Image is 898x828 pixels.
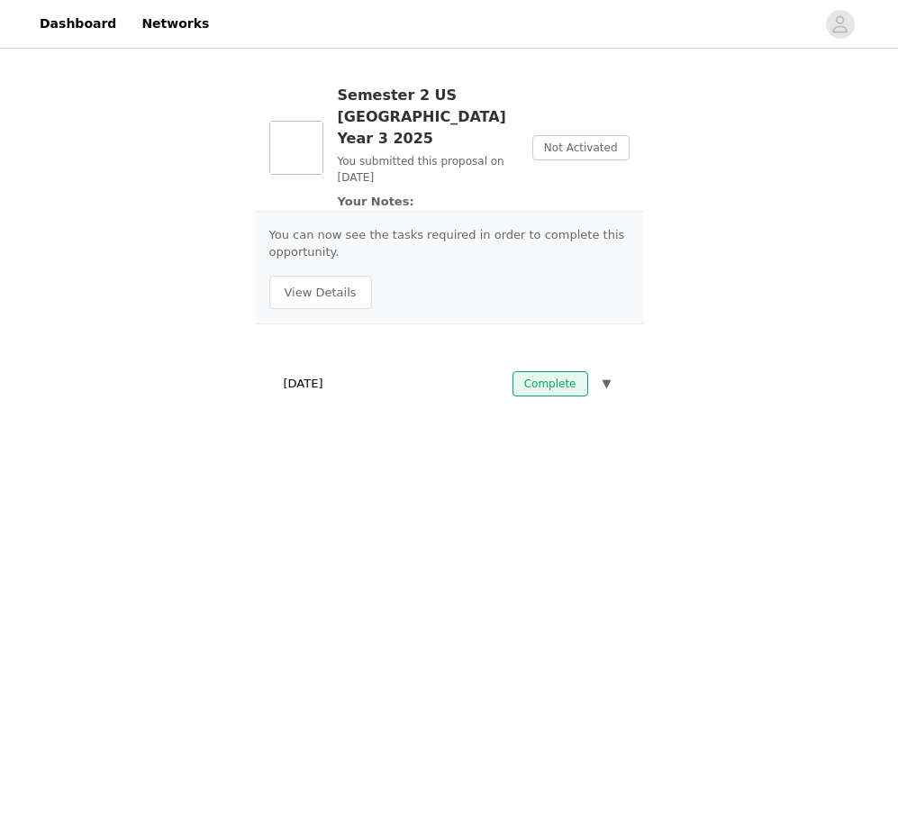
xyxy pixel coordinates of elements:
a: Dashboard [29,4,127,44]
p: Your Notes: [338,193,518,211]
span: Complete [512,371,588,396]
button: View Details [269,276,372,310]
h3: Semester 2 US [GEOGRAPHIC_DATA] Year 3 2025 [338,85,518,150]
button: ▼ [599,371,615,396]
p: You submitted this proposal on [DATE] [338,153,518,186]
p: You can now see the tasks required in order to complete this opportunity. [269,226,630,261]
div: [DATE] [269,364,630,404]
a: Networks [131,4,220,44]
div: avatar [831,10,848,39]
img: Semester 2 US White Fox University Year 3 2025 [269,121,323,175]
span: Not Activated [532,135,630,160]
span: ▼ [603,375,612,393]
